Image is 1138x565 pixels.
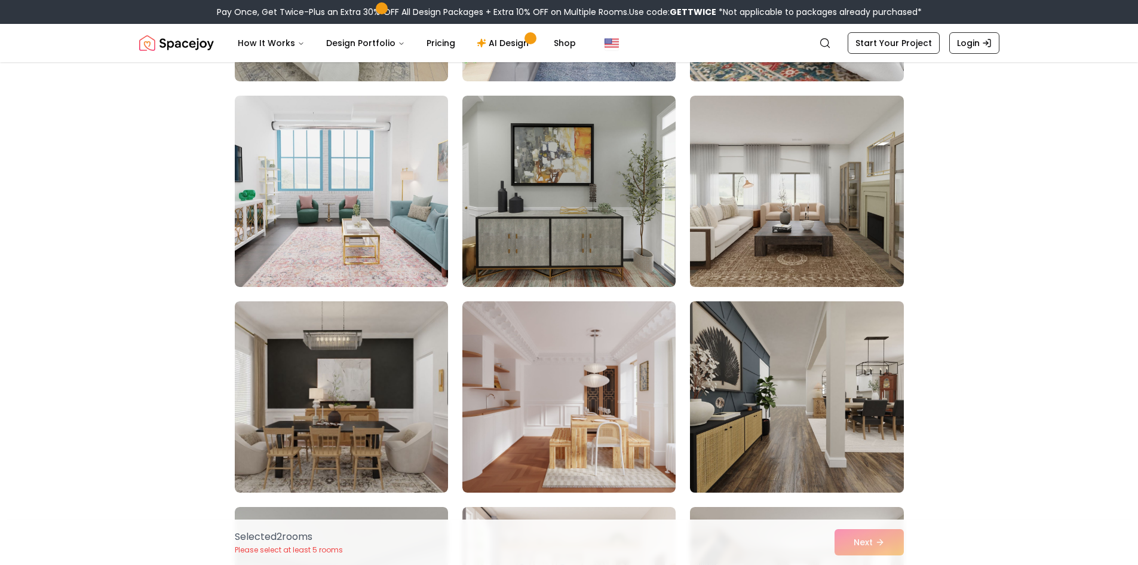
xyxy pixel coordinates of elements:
a: Spacejoy [139,31,214,55]
button: How It Works [228,31,314,55]
a: Start Your Project [848,32,940,54]
nav: Global [139,24,999,62]
a: Shop [544,31,585,55]
img: Room room-9 [690,96,903,287]
p: Please select at least 5 rooms [235,545,343,555]
img: Room room-10 [235,301,448,493]
img: United States [605,36,619,50]
nav: Main [228,31,585,55]
span: Use code: [629,6,716,18]
span: *Not applicable to packages already purchased* [716,6,922,18]
img: Room room-8 [462,96,676,287]
a: AI Design [467,31,542,55]
p: Selected 2 room s [235,530,343,544]
img: Room room-11 [462,301,676,493]
b: GETTWICE [670,6,716,18]
img: Room room-7 [235,96,448,287]
img: Spacejoy Logo [139,31,214,55]
button: Design Portfolio [317,31,415,55]
a: Login [949,32,999,54]
img: Room room-12 [685,297,909,497]
div: Pay Once, Get Twice-Plus an Extra 30% OFF All Design Packages + Extra 10% OFF on Multiple Rooms. [217,6,922,18]
a: Pricing [417,31,465,55]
